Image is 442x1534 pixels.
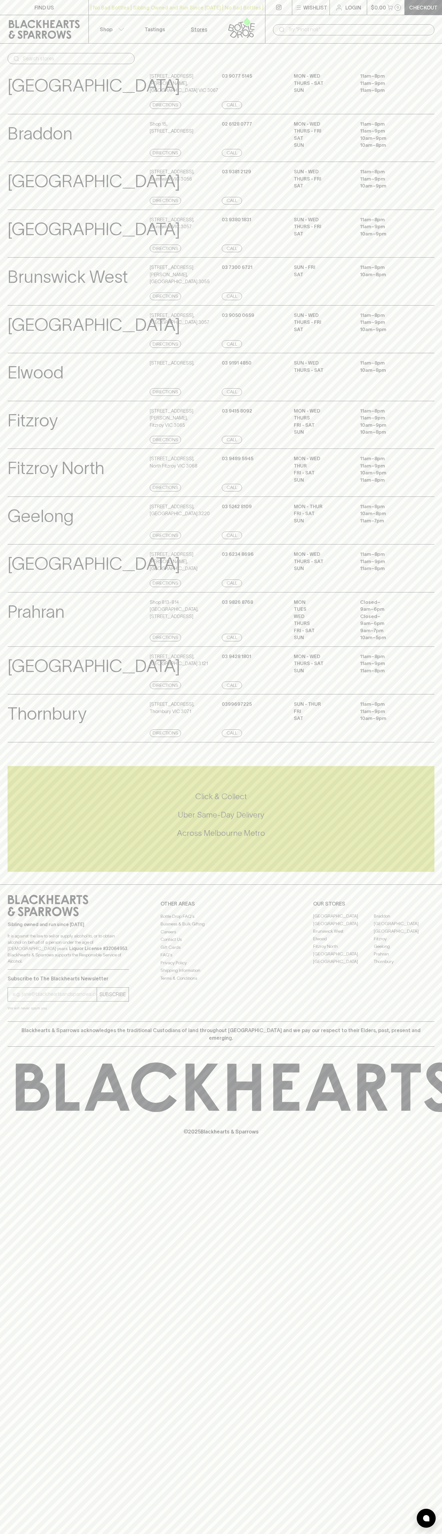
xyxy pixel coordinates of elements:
p: [STREET_ADDRESS] , [GEOGRAPHIC_DATA] 3121 [150,653,208,667]
p: THURS - FRI [294,175,351,183]
p: 03 9489 5945 [222,455,253,462]
p: [GEOGRAPHIC_DATA] [8,551,180,577]
input: e.g. jane@blackheartsandsparrows.com.au [13,989,97,999]
a: [GEOGRAPHIC_DATA] [313,958,374,966]
p: SUN [294,517,351,525]
a: [GEOGRAPHIC_DATA] [313,950,374,958]
a: Directions [150,436,181,443]
a: Business & Bulk Gifting [160,920,282,928]
p: Shop 813-814 [GEOGRAPHIC_DATA] , [STREET_ADDRESS] [150,599,220,620]
a: Shipping Information [160,967,282,974]
a: Directions [150,634,181,641]
p: 11am – 9pm [360,319,417,326]
p: SAT [294,230,351,238]
p: SUN [294,667,351,675]
a: Call [222,340,242,348]
p: [STREET_ADDRESS][PERSON_NAME] , [GEOGRAPHIC_DATA] [150,551,220,572]
p: THURS - SAT [294,660,351,667]
p: THURS [294,414,351,422]
p: [GEOGRAPHIC_DATA] [8,312,180,338]
a: Terms & Conditions [160,974,282,982]
p: FRI - SAT [294,627,351,634]
a: Directions [150,388,181,396]
p: SUN [294,429,351,436]
p: MON - WED [294,407,351,415]
p: 10am – 8pm [360,510,417,517]
p: Closed – [360,599,417,606]
a: Bottle Drop FAQ's [160,913,282,920]
p: MON [294,599,351,606]
button: Shop [89,15,133,43]
p: 11am – 9pm [360,660,417,667]
input: Try "Pinot noir" [288,25,429,35]
p: 10am – 8pm [360,142,417,149]
h5: Uber Same-Day Delivery [8,810,434,820]
p: Subscribe to The Blackhearts Newsletter [8,975,129,982]
a: Careers [160,928,282,936]
p: 11am – 8pm [360,168,417,175]
p: Login [345,4,361,11]
p: [GEOGRAPHIC_DATA] [8,168,180,194]
p: 03 9415 8092 [222,407,252,415]
a: Directions [150,293,181,300]
p: 03 6234 8696 [222,551,254,558]
p: Sun - Thur [294,701,351,708]
p: [GEOGRAPHIC_DATA] [8,216,180,242]
p: Stores [191,26,207,33]
a: Directions [150,149,181,157]
a: Directions [150,340,181,348]
p: Prahran [8,599,64,625]
a: Call [222,532,242,539]
p: Shop [100,26,112,33]
p: [STREET_ADDRESS] , Thornbury VIC 3071 [150,701,194,715]
a: Gift Cards [160,943,282,951]
a: [GEOGRAPHIC_DATA] [313,913,374,920]
a: Call [222,729,242,737]
p: [STREET_ADDRESS][PERSON_NAME] , Fitzroy VIC 3065 [150,407,220,429]
p: 11am – 9pm [360,80,417,87]
p: 11am – 9pm [360,558,417,565]
p: Elwood [8,360,64,386]
p: 11am – 9pm [360,462,417,470]
p: Sibling owned and run since [DATE] [8,921,129,928]
p: THURS - FRI [294,223,351,230]
p: Checkout [409,4,438,11]
p: Wishlist [303,4,327,11]
p: We will never spam you [8,1005,129,1011]
a: Directions [150,580,181,587]
p: FRI - SAT [294,469,351,477]
a: Directions [150,484,181,491]
p: 03 9380 1831 [222,216,251,223]
p: 11am – 8pm [360,73,417,80]
p: [STREET_ADDRESS] , [GEOGRAPHIC_DATA] 3057 [150,312,209,326]
a: Elwood [313,935,374,943]
p: SUN - WED [294,216,351,223]
a: Geelong [374,943,434,950]
p: 10am – 8pm [360,271,417,278]
p: [GEOGRAPHIC_DATA] [8,653,180,679]
a: Directions [150,245,181,252]
p: SAT [294,271,351,278]
p: 11am – 9pm [360,414,417,422]
a: Fitzroy [374,935,434,943]
p: 11am – 8pm [360,407,417,415]
p: Thornbury [8,701,87,727]
a: Privacy Policy [160,959,282,966]
a: Directions [150,681,181,689]
p: [STREET_ADDRESS] , [GEOGRAPHIC_DATA] 3220 [150,503,210,517]
h5: Click & Collect [8,791,434,802]
p: WED [294,613,351,620]
p: 11am – 8pm [360,667,417,675]
a: Call [222,436,242,443]
p: MON - WED [294,551,351,558]
p: SAT [294,182,351,190]
p: 11am – 8pm [360,87,417,94]
p: 03 5242 8109 [222,503,252,510]
p: 03 9077 5145 [222,73,252,80]
h5: Across Melbourne Metro [8,828,434,838]
p: 11am – 8pm [360,565,417,572]
p: THURS - FRI [294,319,351,326]
p: 11am – 8pm [360,551,417,558]
p: 10am – 8pm [360,367,417,374]
p: SUBSCRIBE [100,990,126,998]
